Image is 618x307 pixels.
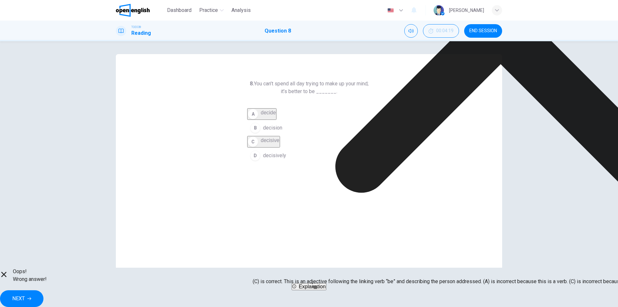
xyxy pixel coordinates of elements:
[167,6,192,14] span: Dashboard
[131,25,141,29] span: TOEIC®
[13,268,47,275] span: Oops!
[449,6,484,14] div: [PERSON_NAME]
[131,29,151,37] h1: Reading
[199,6,218,14] span: Practice
[404,24,418,38] div: Mute
[247,80,371,95] h6: You can’t spend all day trying to make up your mind; it’s better to be _______.
[299,284,326,289] span: Explanation
[423,24,459,38] div: Hide
[387,8,395,13] img: en
[248,109,258,119] div: A
[248,137,258,147] div: C
[116,4,150,17] img: OpenEnglish logo
[12,294,25,303] span: NEXT
[250,81,254,87] strong: 8.
[13,275,47,283] span: Wrong answer!
[434,5,444,15] img: Profile picture
[231,6,251,14] span: Analysis
[436,28,454,34] span: 00:04:19
[265,27,291,35] h1: Question 8
[469,28,497,34] span: END SESSION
